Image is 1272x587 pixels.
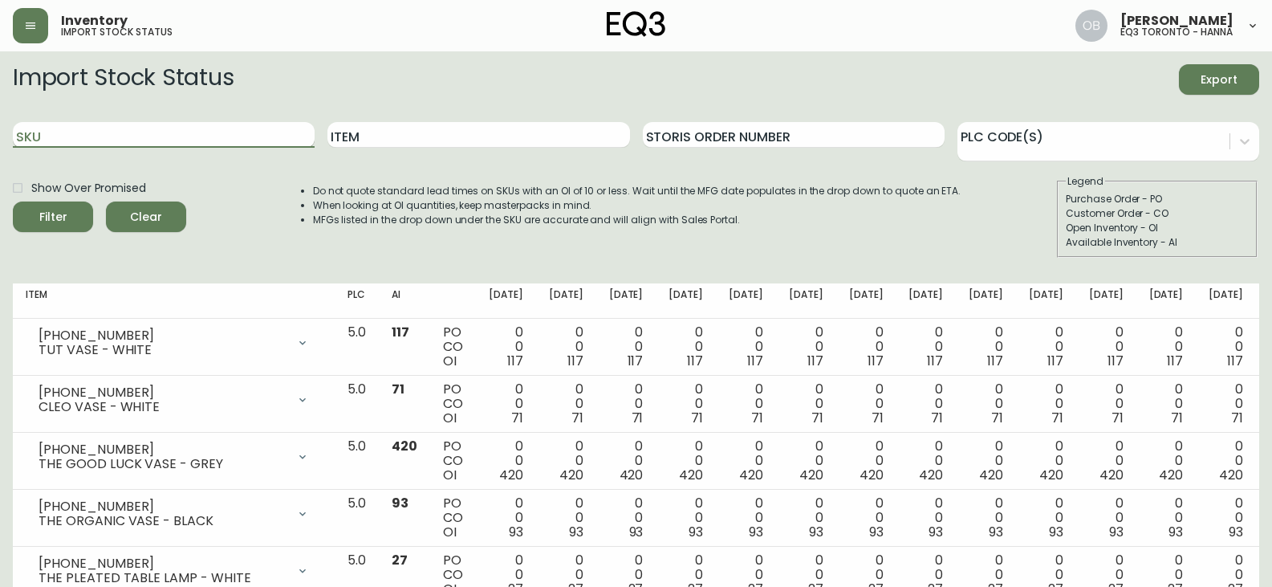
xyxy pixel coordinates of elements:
[860,466,884,484] span: 420
[869,523,884,541] span: 93
[691,409,703,427] span: 71
[872,409,884,427] span: 71
[499,466,523,484] span: 420
[443,466,457,484] span: OI
[1219,466,1243,484] span: 420
[1149,325,1184,369] div: 0 0
[687,352,703,370] span: 117
[392,494,408,512] span: 93
[489,325,523,369] div: 0 0
[799,466,823,484] span: 420
[39,556,287,571] div: [PHONE_NUMBER]
[1066,206,1249,221] div: Customer Order - CO
[39,328,287,343] div: [PHONE_NUMBER]
[313,198,961,213] li: When looking at OI quantities, keep masterpacks in mind.
[596,283,656,319] th: [DATE]
[789,439,823,483] div: 0 0
[443,439,463,483] div: PO CO
[1136,283,1197,319] th: [DATE]
[607,11,666,37] img: logo
[39,442,287,457] div: [PHONE_NUMBER]
[1029,325,1063,369] div: 0 0
[609,496,644,540] div: 0 0
[1168,523,1183,541] span: 93
[489,382,523,426] div: 0 0
[571,409,583,427] span: 71
[443,352,457,370] span: OI
[443,523,457,541] span: OI
[335,376,379,433] td: 5.0
[849,439,884,483] div: 0 0
[549,439,583,483] div: 0 0
[716,283,776,319] th: [DATE]
[628,352,644,370] span: 117
[313,184,961,198] li: Do not quote standard lead times on SKUs with an OI of 10 or less. Wait until the MFG date popula...
[931,409,943,427] span: 71
[908,439,943,483] div: 0 0
[1047,352,1063,370] span: 117
[1109,523,1124,541] span: 93
[1209,382,1243,426] div: 0 0
[31,180,146,197] span: Show Over Promised
[868,352,884,370] span: 117
[849,325,884,369] div: 0 0
[1179,64,1259,95] button: Export
[567,352,583,370] span: 117
[729,382,763,426] div: 0 0
[392,437,417,455] span: 420
[39,457,287,471] div: THE GOOD LUCK VASE - GREY
[379,283,430,319] th: AI
[1089,382,1124,426] div: 0 0
[729,496,763,540] div: 0 0
[656,283,716,319] th: [DATE]
[26,325,322,361] div: [PHONE_NUMBER]TUT VASE - WHITE
[669,496,703,540] div: 0 0
[969,325,1003,369] div: 0 0
[669,325,703,369] div: 0 0
[489,439,523,483] div: 0 0
[13,283,335,319] th: Item
[811,409,823,427] span: 71
[569,523,583,541] span: 93
[443,496,463,540] div: PO CO
[1075,10,1107,42] img: 8e0065c524da89c5c924d5ed86cfe468
[1149,382,1184,426] div: 0 0
[1089,325,1124,369] div: 0 0
[919,466,943,484] span: 420
[609,382,644,426] div: 0 0
[1167,352,1183,370] span: 117
[39,343,287,357] div: TUT VASE - WHITE
[729,325,763,369] div: 0 0
[1171,409,1183,427] span: 71
[609,325,644,369] div: 0 0
[1066,221,1249,235] div: Open Inventory - OI
[969,439,1003,483] div: 0 0
[896,283,956,319] th: [DATE]
[969,496,1003,540] div: 0 0
[1111,409,1124,427] span: 71
[789,382,823,426] div: 0 0
[1209,496,1243,540] div: 0 0
[739,466,763,484] span: 420
[335,490,379,547] td: 5.0
[443,409,457,427] span: OI
[669,382,703,426] div: 0 0
[39,499,287,514] div: [PHONE_NUMBER]
[1066,192,1249,206] div: Purchase Order - PO
[1120,27,1233,37] h5: eq3 toronto - hanna
[39,514,287,528] div: THE ORGANIC VASE - BLACK
[549,325,583,369] div: 0 0
[61,27,173,37] h5: import stock status
[1149,439,1184,483] div: 0 0
[751,409,763,427] span: 71
[1120,14,1233,27] span: [PERSON_NAME]
[969,382,1003,426] div: 0 0
[443,325,463,369] div: PO CO
[507,352,523,370] span: 117
[26,382,322,418] div: [PHONE_NUMBER]CLEO VASE - WHITE
[620,466,644,484] span: 420
[749,523,763,541] span: 93
[908,496,943,540] div: 0 0
[1227,352,1243,370] span: 117
[956,283,1016,319] th: [DATE]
